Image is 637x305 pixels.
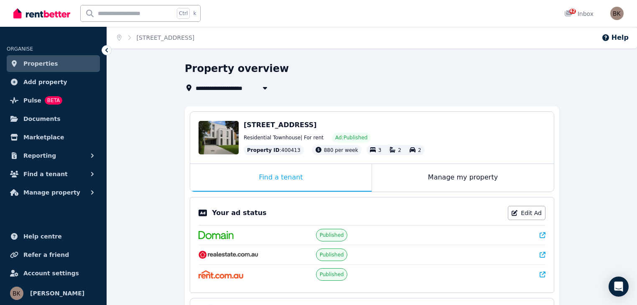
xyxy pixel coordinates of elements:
span: Reporting [23,151,56,161]
span: Published [320,232,344,238]
img: Rent.com.au [199,270,243,279]
h1: Property overview [185,62,289,75]
a: Marketplace [7,129,100,146]
span: Manage property [23,187,80,197]
span: 2 [418,147,421,153]
div: Inbox [564,10,594,18]
span: Find a tenant [23,169,68,179]
div: Find a tenant [190,164,372,192]
a: PulseBETA [7,92,100,109]
a: Properties [7,55,100,72]
a: Edit Ad [508,206,545,220]
span: Help centre [23,231,62,241]
div: Open Intercom Messenger [609,277,629,297]
span: 2 [398,147,401,153]
span: k [193,10,196,17]
a: Refer a friend [7,246,100,263]
img: Bella K [610,7,624,20]
span: [STREET_ADDRESS] [244,121,317,129]
button: Reporting [7,147,100,164]
a: Help centre [7,228,100,245]
img: Domain.com.au [199,231,234,239]
span: Marketplace [23,132,64,142]
span: Refer a friend [23,250,69,260]
span: Account settings [23,268,79,278]
a: Documents [7,110,100,127]
span: Properties [23,59,58,69]
p: Your ad status [212,208,266,218]
div: : 400413 [244,145,304,155]
img: RealEstate.com.au [199,251,258,259]
span: Published [320,271,344,278]
nav: Breadcrumb [107,27,204,49]
button: Find a tenant [7,166,100,182]
span: Published [320,251,344,258]
button: Help [601,33,629,43]
span: 3 [378,147,382,153]
span: Residential Townhouse | For rent [244,134,324,141]
span: Documents [23,114,61,124]
button: Manage property [7,184,100,201]
span: 880 per week [324,147,358,153]
div: Manage my property [372,164,554,192]
span: ORGANISE [7,46,33,52]
span: Ad: Published [335,134,367,141]
a: Add property [7,74,100,90]
span: BETA [45,96,62,105]
span: Pulse [23,95,41,105]
span: Property ID [247,147,280,154]
a: [STREET_ADDRESS] [137,34,195,41]
span: [PERSON_NAME] [30,288,84,298]
span: Ctrl [177,8,190,19]
img: RentBetter [13,7,70,20]
img: Bella K [10,287,23,300]
span: Add property [23,77,67,87]
a: Account settings [7,265,100,282]
span: 42 [569,9,576,14]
